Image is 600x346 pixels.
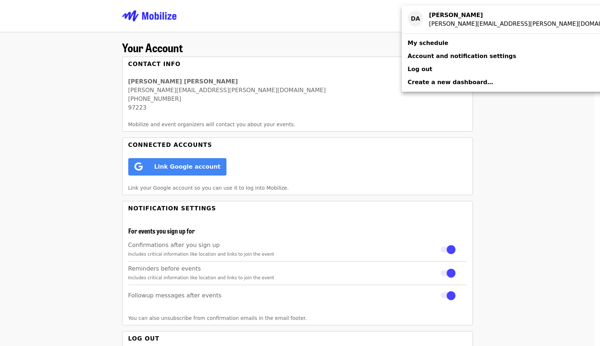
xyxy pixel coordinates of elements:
span: Log out [408,66,432,73]
div: DA [408,11,423,26]
strong: [PERSON_NAME] [429,12,483,18]
span: Account and notification settings [408,53,516,59]
span: Create a new dashboard… [408,79,493,86]
span: My schedule [408,40,448,46]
